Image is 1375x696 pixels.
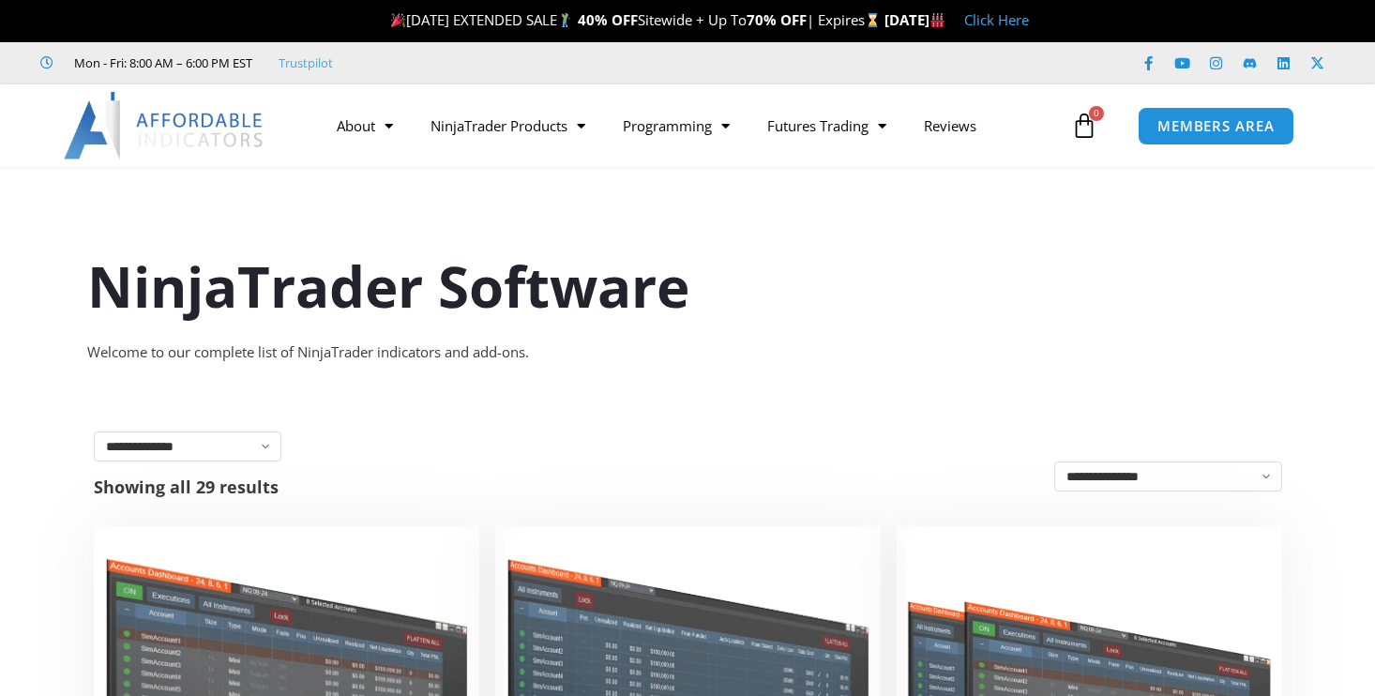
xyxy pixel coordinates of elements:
span: MEMBERS AREA [1157,119,1275,133]
p: Showing all 29 results [94,478,279,495]
span: [DATE] EXTENDED SALE Sitewide + Up To | Expires [386,10,884,29]
nav: Menu [318,104,1065,147]
strong: [DATE] [884,10,945,29]
a: About [318,104,412,147]
a: MEMBERS AREA [1138,107,1294,145]
a: Click Here [964,10,1029,29]
h1: NinjaTrader Software [87,247,1288,325]
span: 0 [1089,106,1104,121]
a: 0 [1043,98,1126,153]
a: Reviews [905,104,995,147]
img: 🏌️‍♂️ [558,13,572,27]
a: Programming [604,104,748,147]
img: ⌛ [866,13,880,27]
strong: 40% OFF [578,10,638,29]
a: Trustpilot [279,52,333,74]
div: Welcome to our complete list of NinjaTrader indicators and add-ons. [87,340,1288,366]
strong: 70% OFF [747,10,807,29]
a: Futures Trading [748,104,905,147]
img: 🎉 [391,13,405,27]
img: 🏭 [930,13,944,27]
span: Mon - Fri: 8:00 AM – 6:00 PM EST [69,52,252,74]
select: Shop order [1054,461,1282,492]
img: LogoAI | Affordable Indicators – NinjaTrader [64,92,265,159]
a: NinjaTrader Products [412,104,604,147]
